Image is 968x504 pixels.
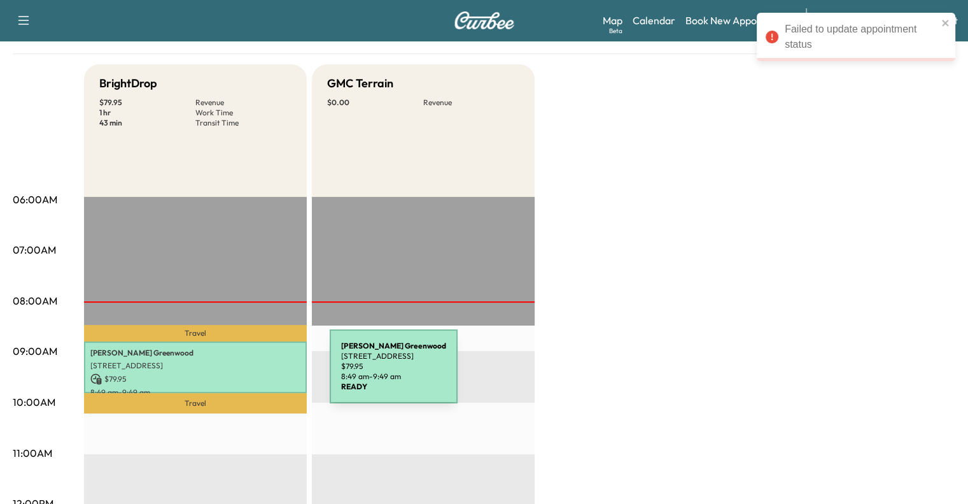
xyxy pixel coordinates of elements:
p: 11:00AM [13,445,52,461]
a: Book New Appointment [685,13,793,28]
a: MapBeta [603,13,622,28]
button: close [941,18,950,28]
div: Beta [609,26,622,36]
div: Failed to update appointment status [785,22,937,52]
p: 43 min [99,118,195,128]
p: Transit Time [195,118,291,128]
p: 06:00AM [13,192,57,207]
p: Travel [84,393,307,414]
p: 1 hr [99,108,195,118]
p: [PERSON_NAME] Greenwood [90,348,300,358]
img: Curbee Logo [454,11,515,29]
a: Calendar [633,13,675,28]
h5: GMC Terrain [327,75,393,92]
p: 08:00AM [13,293,57,308]
p: Revenue [195,97,291,108]
p: Travel [84,325,307,342]
p: $ 79.95 [90,373,300,385]
h5: BrightDrop [99,75,157,92]
p: 8:49 am - 9:49 am [90,387,300,398]
p: $ 0.00 [327,97,423,108]
p: 07:00AM [13,242,56,257]
p: [STREET_ADDRESS] [90,361,300,371]
p: Work Time [195,108,291,118]
p: 10:00AM [13,394,55,410]
p: $ 79.95 [99,97,195,108]
p: Revenue [423,97,519,108]
p: 09:00AM [13,343,57,359]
